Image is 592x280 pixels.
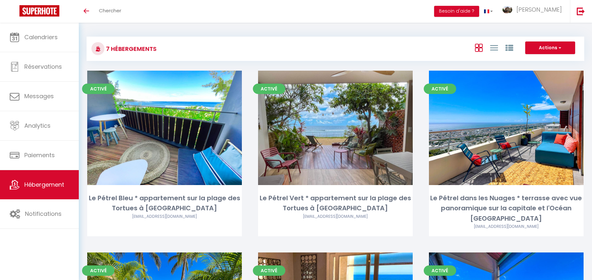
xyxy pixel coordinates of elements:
[82,84,114,94] span: Activé
[19,5,59,17] img: Super Booking
[24,122,51,130] span: Analytics
[82,265,114,276] span: Activé
[475,42,483,53] a: Vue en Box
[525,41,575,54] button: Actions
[24,33,58,41] span: Calendriers
[577,7,585,15] img: logout
[87,214,242,220] div: Airbnb
[429,193,584,224] div: Le Pétrel dans les Nuages * terrasse avec vue panoramique sur la capitale et l'Océan [GEOGRAPHIC_...
[258,214,413,220] div: Airbnb
[24,63,62,71] span: Réservations
[24,181,64,189] span: Hébergement
[24,151,55,159] span: Paiements
[516,6,562,14] span: [PERSON_NAME]
[434,6,479,17] button: Besoin d'aide ?
[424,265,456,276] span: Activé
[99,7,121,14] span: Chercher
[104,41,157,56] h3: 7 Hébergements
[253,265,285,276] span: Activé
[503,6,512,14] img: ...
[490,42,498,53] a: Vue en Liste
[505,42,513,53] a: Vue par Groupe
[87,193,242,214] div: Le Pétrel Bleu * appartement sur la plage des Tortues à [GEOGRAPHIC_DATA]
[258,193,413,214] div: Le Pétrel Vert * appartement sur la plage des Tortues à [GEOGRAPHIC_DATA]
[25,210,62,218] span: Notifications
[24,92,54,100] span: Messages
[429,224,584,230] div: Airbnb
[424,84,456,94] span: Activé
[253,84,285,94] span: Activé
